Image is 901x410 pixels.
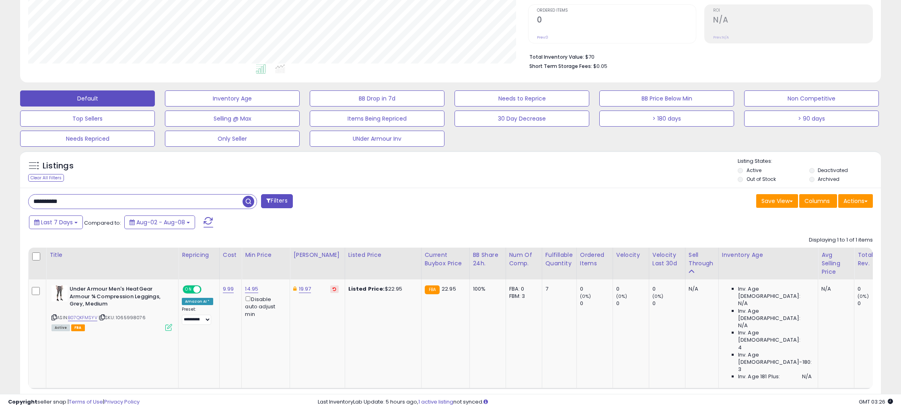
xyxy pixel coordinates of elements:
div: 0 [652,300,685,307]
div: $22.95 [348,285,415,293]
div: Velocity [616,251,646,259]
label: Out of Stock [747,176,776,182]
div: 7 [545,285,570,293]
span: 2025-08-17 03:26 GMT [859,398,893,406]
span: Inv. Age [DEMOGRAPHIC_DATA]: [738,307,812,322]
div: Current Buybox Price [425,251,466,268]
button: Save View [756,194,798,208]
b: Under Armour Men's HeatGear Armour ¾ Compression Leggings, Grey, Medium [70,285,167,310]
span: Inv. Age [DEMOGRAPHIC_DATA]-180: [738,351,812,366]
button: > 90 days [744,111,879,127]
button: Non Competitive [744,90,879,107]
div: Total Rev. [858,251,887,268]
button: Items Being Repriced [310,111,444,127]
div: ASIN: [51,285,172,330]
div: Cost [223,251,239,259]
span: 22.95 [442,285,456,293]
button: Top Sellers [20,111,155,127]
span: FBA [71,324,85,331]
button: Needs Repriced [20,131,155,147]
button: Inventory Age [165,90,300,107]
small: (0%) [652,293,664,299]
div: Displaying 1 to 1 of 1 items [809,236,873,244]
div: seller snap | | [8,398,140,406]
div: Min Price [245,251,286,259]
div: 100% [473,285,500,293]
a: 19.97 [299,285,311,293]
img: 41UxWc3e+4L._SL40_.jpg [51,285,68,301]
span: Aug-02 - Aug-08 [136,218,185,226]
div: N/A [689,285,712,293]
span: Compared to: [84,219,121,227]
div: Inventory Age [722,251,815,259]
span: N/A [738,322,748,329]
div: 0 [580,300,613,307]
span: ROI [713,8,872,13]
button: UNder Armour Inv [310,131,444,147]
div: [PERSON_NAME] [293,251,341,259]
button: 30 Day Decrease [455,111,589,127]
span: ON [183,286,193,293]
div: Num of Comp. [509,251,539,268]
span: Inv. Age [DEMOGRAPHIC_DATA]: [738,329,812,344]
label: Deactivated [818,167,848,174]
li: $70 [529,51,867,61]
button: Default [20,90,155,107]
div: N/A [821,285,848,293]
b: Total Inventory Value: [529,53,584,60]
button: Only Seller [165,131,300,147]
small: (0%) [616,293,627,299]
a: 14.95 [245,285,258,293]
div: 0 [580,285,613,293]
p: Listing States: [738,158,881,165]
div: Last InventoryLab Update: 5 hours ago, not synced. [318,398,893,406]
b: Listed Price: [348,285,385,293]
button: Selling @ Max [165,111,300,127]
button: Actions [838,194,873,208]
small: FBA [425,285,440,294]
span: | SKU: 1065998076 [99,314,146,321]
span: Inv. Age 181 Plus: [738,373,780,380]
span: 4 [738,344,742,351]
div: Disable auto adjust min [245,295,284,318]
span: Columns [804,197,830,205]
span: Inv. Age [DEMOGRAPHIC_DATA]: [738,285,812,300]
div: 0 [652,285,685,293]
button: BB Drop in 7d [310,90,444,107]
a: B07QKFMSYV [68,314,97,321]
span: OFF [200,286,213,293]
h2: 0 [537,15,696,26]
b: Short Term Storage Fees: [529,63,592,70]
div: FBM: 3 [509,293,536,300]
h2: N/A [713,15,872,26]
div: FBA: 0 [509,285,536,293]
button: Filters [261,194,292,208]
h5: Listings [43,160,74,172]
div: Clear All Filters [28,174,64,182]
div: Title [49,251,175,259]
span: Ordered Items [537,8,696,13]
div: Amazon AI * [182,298,213,305]
div: Listed Price [348,251,418,259]
small: Prev: N/A [713,35,729,40]
button: Last 7 Days [29,215,83,229]
div: Fulfillable Quantity [545,251,573,268]
span: All listings currently available for purchase on Amazon [51,324,70,331]
small: Prev: 0 [537,35,548,40]
a: 9.99 [223,285,234,293]
div: Avg Selling Price [821,251,851,276]
div: 0 [616,285,649,293]
div: Preset: [182,307,213,325]
div: Ordered Items [580,251,609,268]
button: Columns [799,194,837,208]
i: This overrides the store level Dynamic Max Price for this listing [293,286,296,291]
span: 3 [738,366,741,373]
div: Velocity Last 30d [652,251,682,268]
span: N/A [802,373,812,380]
small: (0%) [580,293,591,299]
strong: Copyright [8,398,37,406]
div: Sell Through [689,251,715,268]
a: Terms of Use [69,398,103,406]
button: > 180 days [599,111,734,127]
label: Active [747,167,761,174]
